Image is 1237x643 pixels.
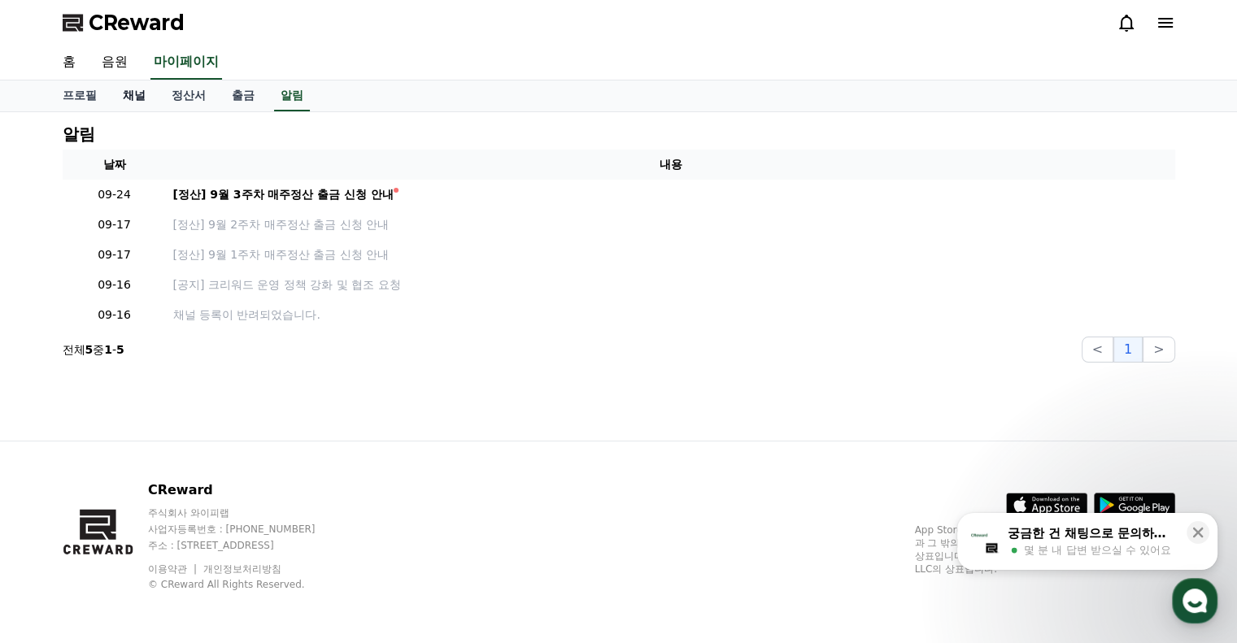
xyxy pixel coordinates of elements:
a: 홈 [5,508,107,549]
a: 마이페이지 [150,46,222,80]
div: [정산] 9월 3주차 매주정산 출금 신청 안내 [173,186,394,203]
span: 홈 [51,532,61,545]
p: 주소 : [STREET_ADDRESS] [148,539,346,552]
a: 이용약관 [148,563,199,575]
strong: 5 [116,343,124,356]
button: > [1143,337,1174,363]
a: 음원 [89,46,141,80]
p: © CReward All Rights Reserved. [148,578,346,591]
a: 설정 [210,508,312,549]
h4: 알림 [63,125,95,143]
a: 정산서 [159,80,219,111]
p: 09-17 [69,246,160,263]
p: CReward [148,480,346,500]
a: [정산] 9월 1주차 매주정산 출금 신청 안내 [173,246,1169,263]
p: 09-24 [69,186,160,203]
button: < [1082,337,1113,363]
strong: 5 [85,343,94,356]
a: [정산] 9월 2주차 매주정산 출금 신청 안내 [173,216,1169,233]
p: 전체 중 - [63,341,124,358]
p: 사업자등록번호 : [PHONE_NUMBER] [148,523,346,536]
p: 09-16 [69,276,160,293]
span: 대화 [149,533,168,546]
a: CReward [63,10,185,36]
a: 프로필 [50,80,110,111]
th: 날짜 [63,150,167,180]
a: 대화 [107,508,210,549]
p: 채널 등록이 반려되었습니다. [173,306,1169,324]
a: [정산] 9월 3주차 매주정산 출금 신청 안내 [173,186,1169,203]
a: 알림 [274,80,310,111]
p: 09-16 [69,306,160,324]
p: App Store, iCloud, iCloud Drive 및 iTunes Store는 미국과 그 밖의 나라 및 지역에서 등록된 Apple Inc.의 서비스 상표입니다. Goo... [915,524,1175,576]
a: 채널 [110,80,159,111]
a: 개인정보처리방침 [203,563,281,575]
span: CReward [89,10,185,36]
strong: 1 [104,343,112,356]
p: 09-17 [69,216,160,233]
a: 출금 [219,80,268,111]
a: [공지] 크리워드 운영 정책 강화 및 협조 요청 [173,276,1169,293]
span: 설정 [251,532,271,545]
p: 주식회사 와이피랩 [148,506,346,519]
th: 내용 [167,150,1175,180]
button: 1 [1113,337,1143,363]
a: 홈 [50,46,89,80]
